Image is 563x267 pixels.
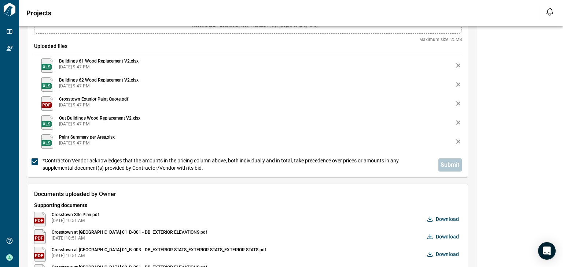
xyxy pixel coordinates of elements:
span: Download [436,215,459,223]
img: pdf [34,212,46,226]
span: Uploaded files [34,42,462,50]
span: Maximum size: 25MB [34,37,462,42]
span: Buildings 61 Wood Replacement V2.xlsx [59,58,139,64]
span: [DATE] 9:47 PM [59,83,139,89]
img: xlsx [41,58,53,73]
span: Supporting documents [34,202,462,209]
span: [DATE] 10:51 AM [52,253,266,259]
span: [DATE] 10:51 AM [52,218,99,223]
div: Open Intercom Messenger [538,242,556,260]
img: xlsx [41,134,53,149]
button: Open notification feed [544,6,556,18]
span: Crosstown Exterior Paint Quote.pdf [59,96,128,102]
img: pdf [41,96,53,111]
span: [DATE] 9:47 PM [59,64,139,70]
img: pdf [34,229,46,244]
img: xlsx [41,115,53,130]
span: Crosstown SIte Plan.pdf [52,212,99,218]
span: [DATE] 10:51 AM [52,235,207,241]
button: Download [426,247,462,262]
span: Download [436,251,459,258]
img: pdf [34,247,46,262]
button: Submit [438,158,462,172]
img: xlsx [41,77,53,92]
span: Projects [26,10,51,17]
span: Crosstown at [GEOGRAPHIC_DATA] 01_B-003 - DB_EXTERIOR STATS_EXTERIOR STATS_EXTERIOR STATS.pdf [52,247,266,253]
button: Download [426,229,462,244]
span: [DATE] 9:47 PM [59,121,140,127]
span: Download [436,233,459,240]
span: Out Buildings Wood Replacement V2.xlsx [59,115,140,121]
span: Submit [441,161,459,169]
span: [DATE] 9:47 PM [59,140,115,146]
span: *Contractor/Vendor acknowledges that the amounts in the pricing column above, both individually a... [43,157,429,172]
span: [DATE] 9:47 PM [59,102,128,108]
span: Crosstown at [GEOGRAPHIC_DATA] 01_B-001 - DB_EXTERIOR ELEVATIONS.pdf [52,229,207,235]
span: Buildings 62 Wood Replacement V2.xlsx [59,77,139,83]
button: Download [426,212,462,226]
span: Paint Summary per Area.xlsx [59,134,115,140]
span: Documents uploaded by Owner [34,190,462,199]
